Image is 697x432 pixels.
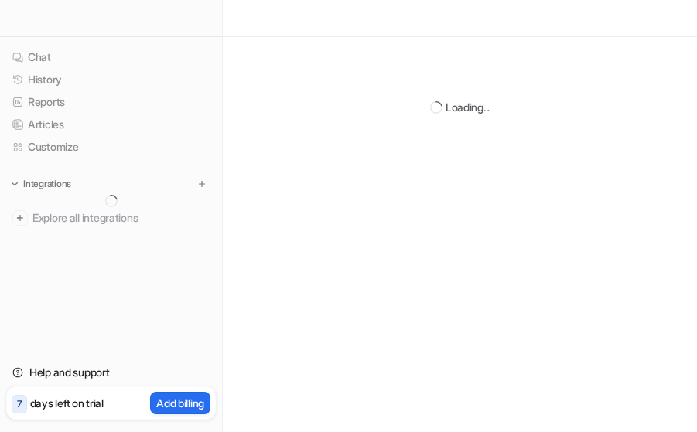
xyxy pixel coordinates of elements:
a: Articles [6,114,216,135]
button: Integrations [6,176,76,192]
a: History [6,69,216,90]
button: Add billing [150,392,210,414]
p: 7 [17,397,22,411]
div: Loading... [446,99,490,115]
a: Help and support [6,362,216,383]
p: Integrations [23,178,71,190]
img: menu_add.svg [196,179,207,189]
a: Explore all integrations [6,207,216,229]
a: Customize [6,136,216,158]
span: Explore all integrations [32,206,210,230]
img: explore all integrations [12,210,28,226]
a: Chat [6,46,216,68]
p: Add billing [156,395,204,411]
p: days left on trial [30,395,104,411]
img: expand menu [9,179,20,189]
a: Reports [6,91,216,113]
